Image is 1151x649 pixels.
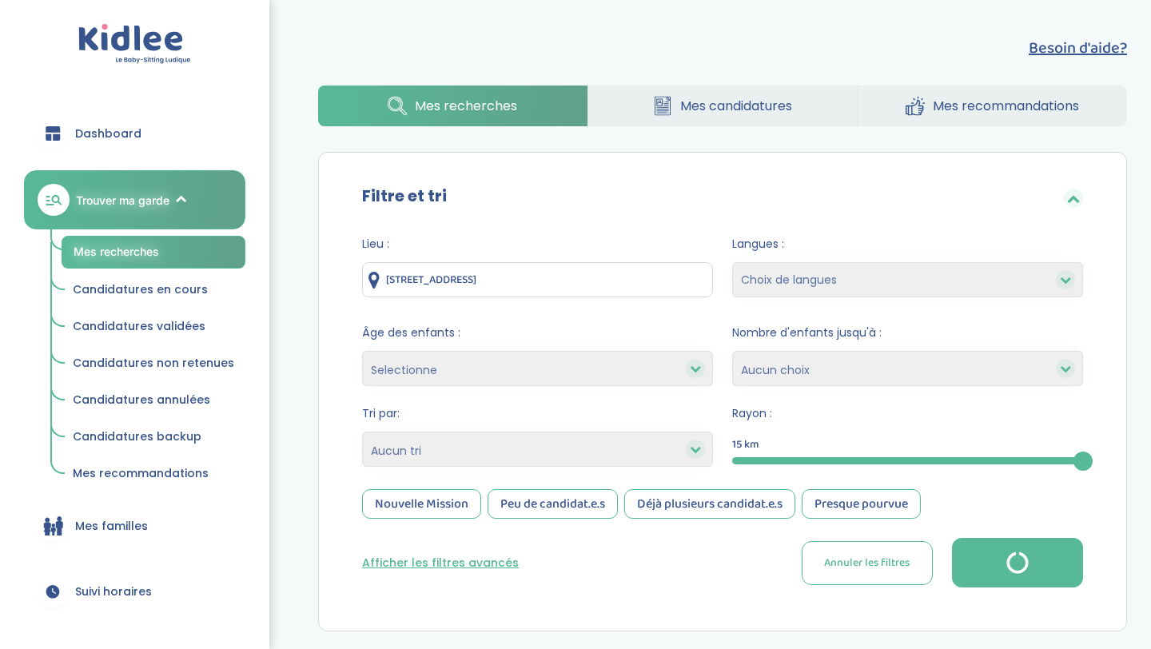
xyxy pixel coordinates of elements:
[73,318,205,334] span: Candidatures validées
[824,555,910,571] span: Annuler les filtres
[588,86,857,126] a: Mes candidatures
[73,392,210,408] span: Candidatures annulées
[362,405,713,422] span: Tri par:
[62,275,245,305] a: Candidatures en cours
[24,170,245,229] a: Trouver ma garde
[75,583,152,600] span: Suivi horaires
[362,184,447,208] label: Filtre et tri
[732,436,759,453] span: 15 km
[24,563,245,620] a: Suivi horaires
[24,497,245,555] a: Mes familles
[362,555,519,571] button: Afficher les filtres avancés
[858,86,1127,126] a: Mes recommandations
[732,405,1083,422] span: Rayon :
[75,125,141,142] span: Dashboard
[62,422,245,452] a: Candidatures backup
[73,428,201,444] span: Candidatures backup
[624,489,795,519] div: Déjà plusieurs candidat.e.s
[62,348,245,379] a: Candidatures non retenues
[488,489,618,519] div: Peu de candidat.e.s
[62,236,245,269] a: Mes recherches
[362,262,713,297] input: Ville ou code postale
[73,465,209,481] span: Mes recommandations
[802,489,921,519] div: Presque pourvue
[732,236,1083,253] span: Langues :
[1029,36,1127,60] button: Besoin d'aide?
[62,312,245,342] a: Candidatures validées
[318,86,587,126] a: Mes recherches
[362,236,713,253] span: Lieu :
[73,355,234,371] span: Candidatures non retenues
[415,96,517,116] span: Mes recherches
[732,324,1083,341] span: Nombre d'enfants jusqu'à :
[362,324,713,341] span: Âge des enfants :
[62,385,245,416] a: Candidatures annulées
[362,489,481,519] div: Nouvelle Mission
[76,192,169,209] span: Trouver ma garde
[75,518,148,535] span: Mes familles
[74,245,159,258] span: Mes recherches
[933,96,1079,116] span: Mes recommandations
[680,96,792,116] span: Mes candidatures
[24,105,245,162] a: Dashboard
[62,459,245,489] a: Mes recommandations
[73,281,208,297] span: Candidatures en cours
[802,541,933,585] button: Annuler les filtres
[78,24,191,65] img: logo.svg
